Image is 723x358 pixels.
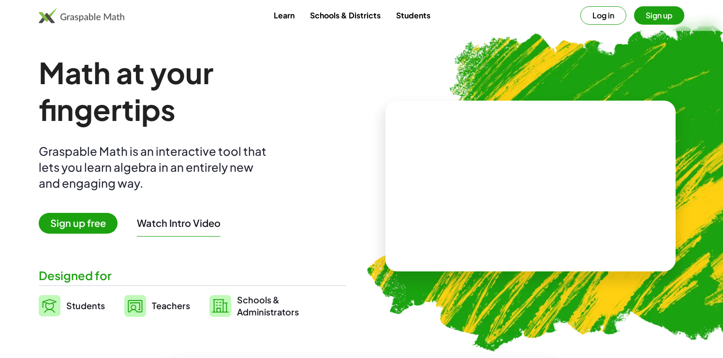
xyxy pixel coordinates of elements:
[266,6,302,24] a: Learn
[152,300,190,311] span: Teachers
[124,294,190,318] a: Teachers
[66,300,105,311] span: Students
[39,295,60,316] img: svg%3e
[458,150,603,223] video: What is this? This is dynamic math notation. Dynamic math notation plays a central role in how Gr...
[388,6,438,24] a: Students
[580,6,626,25] button: Log in
[302,6,388,24] a: Schools & Districts
[39,294,105,318] a: Students
[39,143,271,191] div: Graspable Math is an interactive tool that lets you learn algebra in an entirely new and engaging...
[124,295,146,317] img: svg%3e
[237,294,299,318] span: Schools & Administrators
[209,294,299,318] a: Schools &Administrators
[39,54,346,128] h1: Math at your fingertips
[634,6,684,25] button: Sign up
[39,268,346,283] div: Designed for
[39,213,118,234] span: Sign up free
[137,217,221,229] button: Watch Intro Video
[209,295,231,317] img: svg%3e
